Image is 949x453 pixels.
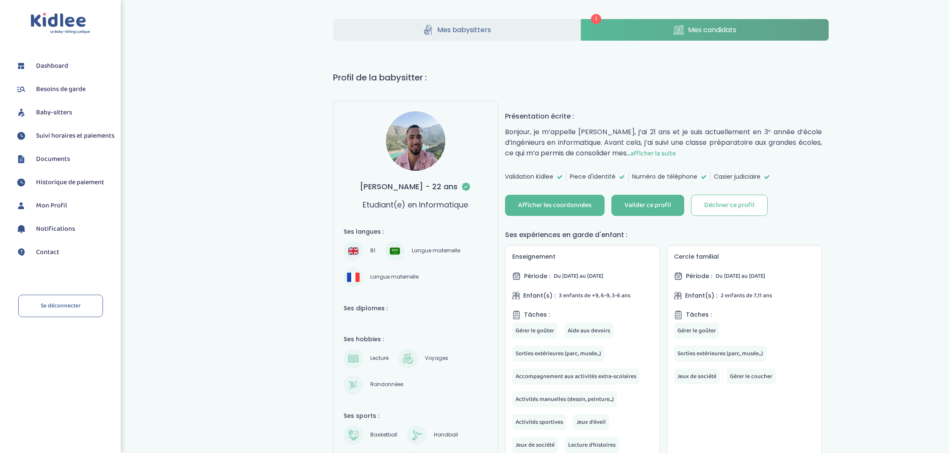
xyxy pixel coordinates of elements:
[505,111,822,122] h4: Présentation écrite :
[409,246,463,256] span: Langue maternelle
[505,229,822,240] h4: Ses expériences en garde d'enfant :
[36,131,114,141] span: Suivi horaires et paiements
[333,71,829,84] h1: Profil de la babysitter :
[344,227,488,236] h4: Ses langues :
[505,195,605,216] button: Afficher les coordonnées
[570,172,616,181] span: Piece d'identité
[581,19,829,41] a: Mes candidats
[15,153,114,166] a: Documents
[15,199,114,212] a: Mon Profil
[437,25,491,35] span: Mes babysitters
[15,60,114,72] a: Dashboard
[691,195,768,216] button: Décliner ce profil
[516,440,555,450] span: Jeux de société
[36,84,86,94] span: Besoins de garde
[630,148,676,159] span: afficher la suite
[688,25,736,35] span: Mes candidats
[524,272,550,281] span: Période :
[518,201,591,210] div: Afficher les coordonnées
[505,127,822,159] p: Bonjour, je m’appelle [PERSON_NAME], j’ai 21 ans et je suis actuellement en 3ᵉ année d’école d’in...
[677,349,763,358] span: Sorties extérieures (parc, musée...)
[516,395,614,404] span: Activités manuelles (dessin, peinture...)
[36,177,104,188] span: Historique de paiement
[344,412,488,420] h4: Ses sports :
[36,61,68,71] span: Dashboard
[15,199,28,212] img: profil.svg
[568,440,616,450] span: Lecture d'histoires
[677,372,716,381] span: Jeux de société
[704,201,755,210] div: Décliner ce profil
[591,14,601,24] span: 1
[714,172,760,181] span: Casier judiciaire
[516,326,554,335] span: Gérer le goûter
[674,252,815,261] h5: Cercle familial
[422,354,451,364] span: Voyages
[624,201,671,210] div: Valider ce profil
[367,430,400,440] span: Basketball
[367,272,422,282] span: Langue maternelle
[15,176,114,189] a: Historique de paiement
[730,372,772,381] span: Gérer le coucher
[611,195,684,216] button: Valider ce profil
[15,246,114,259] a: Contact
[360,181,471,192] h3: [PERSON_NAME] - 22 ans
[386,111,445,171] img: avatar
[15,130,114,142] a: Suivi horaires et paiements
[568,326,610,335] span: Aide aux devoirs
[15,106,114,119] a: Baby-sitters
[15,223,28,235] img: notification.svg
[677,326,716,335] span: Gérer le goûter
[721,291,772,300] span: 2 enfants de 7,11 ans
[36,247,59,257] span: Contact
[367,246,378,256] span: B1
[333,19,581,41] a: Mes babysitters
[36,108,72,118] span: Baby-sitters
[36,201,67,211] span: Mon Profil
[36,154,70,164] span: Documents
[363,199,468,210] p: Etudiant(e) en Informatique
[15,106,28,119] img: babysitters.svg
[18,295,103,317] a: Se déconnecter
[431,430,461,440] span: Handball
[390,246,400,256] img: Arabe
[344,335,488,344] h4: Ses hobbies :
[716,271,765,281] span: Du [DATE] au [DATE]
[15,60,28,72] img: dashboard.svg
[367,380,407,390] span: Randonnées
[512,252,653,261] h5: Enseignement
[15,176,28,189] img: suivihoraire.svg
[15,83,28,96] img: besoin.svg
[686,310,712,319] span: Tâches :
[344,304,488,313] h4: Ses diplomes :
[523,291,555,300] span: Enfant(s) :
[554,271,603,281] span: Du [DATE] au [DATE]
[516,349,601,358] span: Sorties extérieures (parc, musée...)
[347,273,360,282] img: Français
[505,172,553,181] span: Validation Kidlee
[31,13,90,34] img: logo.svg
[524,310,550,319] span: Tâches :
[686,272,712,281] span: Période :
[516,372,636,381] span: Accompagnement aux activités extra-scolaires
[367,354,391,364] span: Lecture
[15,153,28,166] img: documents.svg
[632,172,697,181] span: Numéro de téléphone
[15,130,28,142] img: suivihoraire.svg
[15,246,28,259] img: contact.svg
[516,417,563,427] span: Activités sportives
[15,223,114,235] a: Notifications
[15,83,114,96] a: Besoins de garde
[685,291,717,300] span: Enfant(s) :
[559,291,630,300] span: 3 enfants de +9, 6-9, 3-6 ans
[577,417,606,427] span: Jeux d'éveil
[348,246,358,256] img: Anglais
[36,224,75,234] span: Notifications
